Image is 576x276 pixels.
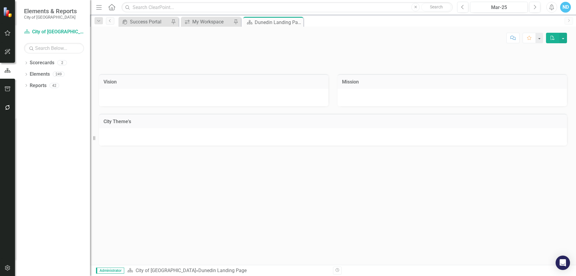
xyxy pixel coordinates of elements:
input: Search ClearPoint... [121,2,453,13]
a: Success Portal [120,18,169,26]
span: Elements & Reports [24,8,77,15]
button: ND [560,2,571,13]
a: Reports [30,82,46,89]
small: City of [GEOGRAPHIC_DATA] [24,15,77,20]
div: Success Portal [130,18,169,26]
a: Scorecards [30,59,54,66]
div: Open Intercom Messenger [556,256,570,270]
div: » [127,267,328,274]
input: Search Below... [24,43,84,53]
img: ClearPoint Strategy [3,7,13,17]
a: My Workspace [182,18,232,26]
button: Search [421,3,451,11]
div: My Workspace [192,18,232,26]
div: 42 [49,83,59,88]
div: Dunedin Landing Page [198,268,247,273]
a: Elements [30,71,50,78]
div: Mar-25 [472,4,526,11]
span: Search [430,5,443,9]
button: Mar-25 [470,2,528,13]
h3: Mission [342,79,562,85]
h3: Vision [103,79,324,85]
div: 249 [53,72,64,77]
a: City of [GEOGRAPHIC_DATA] [24,29,84,35]
span: Administrator [96,268,124,274]
div: 2 [57,60,67,65]
div: Dunedin Landing Page [255,19,302,26]
a: City of [GEOGRAPHIC_DATA] [136,268,196,273]
h3: City Theme's [103,119,562,124]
